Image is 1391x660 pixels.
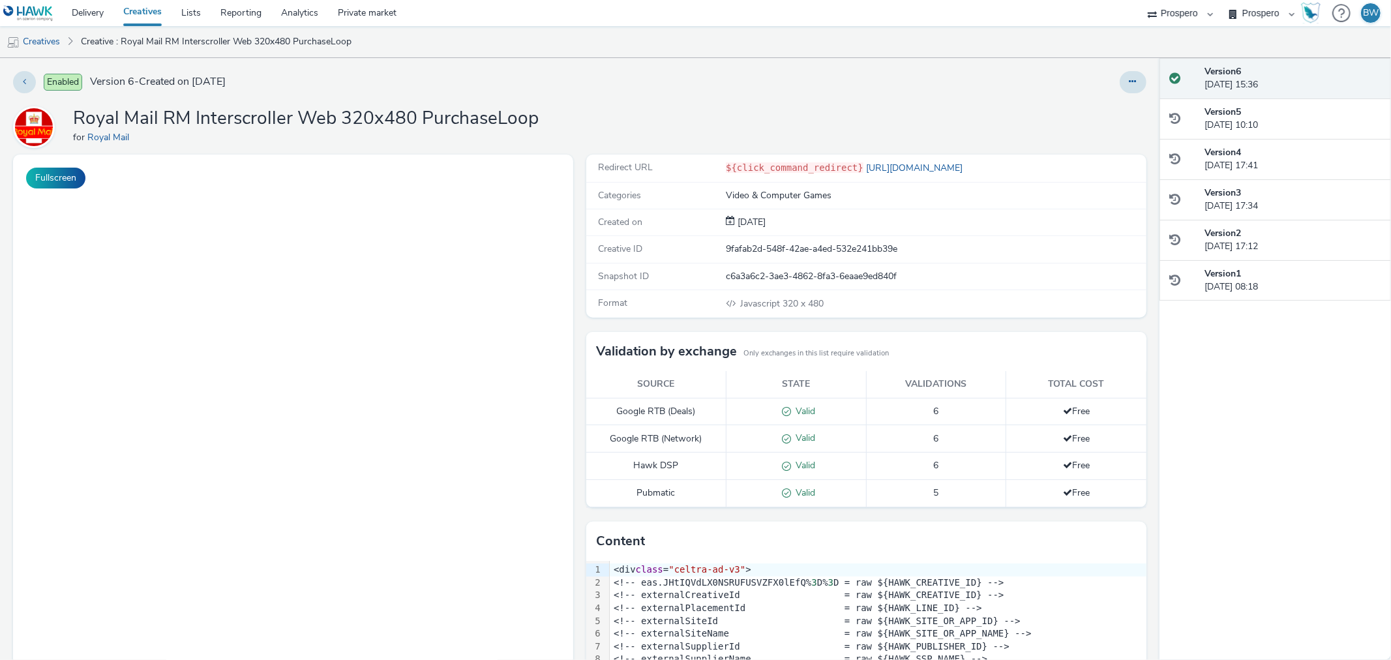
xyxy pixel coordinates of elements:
[1204,187,1241,199] strong: Version 3
[811,577,816,588] span: 3
[1204,227,1241,239] strong: Version 2
[586,640,603,653] div: 7
[740,297,783,310] span: Javascript
[863,162,968,174] a: [URL][DOMAIN_NAME]
[596,342,737,361] h3: Validation by exchange
[726,162,863,173] code: ${click_command_redirect}
[828,577,833,588] span: 3
[726,270,1144,283] div: c6a3a6c2-3ae3-4862-8fa3-6eaae9ed840f
[726,243,1144,256] div: 9fafab2d-548f-42ae-a4ed-532e241bb39e
[1204,267,1241,280] strong: Version 1
[1204,187,1381,213] div: [DATE] 17:34
[791,405,815,417] span: Valid
[1204,65,1241,78] strong: Version 6
[87,131,134,143] a: Royal Mail
[586,453,726,480] td: Hawk DSP
[3,5,53,22] img: undefined Logo
[586,627,603,640] div: 6
[586,577,603,590] div: 2
[1063,405,1090,417] span: Free
[90,74,226,89] span: Version 6 - Created on [DATE]
[933,405,938,417] span: 6
[74,26,358,57] a: Creative : Royal Mail RM Interscroller Web 320x480 PurchaseLoop
[791,459,815,472] span: Valid
[586,425,726,453] td: Google RTB (Network)
[1063,459,1090,472] span: Free
[668,564,745,575] span: "celtra-ad-v3"
[586,480,726,507] td: Pubmatic
[726,189,1144,202] div: Video & Computer Games
[1204,227,1381,254] div: [DATE] 17:12
[586,563,603,577] div: 1
[586,602,603,615] div: 4
[598,189,641,202] span: Categories
[791,432,815,444] span: Valid
[726,371,866,398] th: State
[735,216,766,229] div: Creation 13 May 2025, 08:18
[1301,3,1326,23] a: Hawk Academy
[735,216,766,228] span: [DATE]
[1006,371,1146,398] th: Total cost
[636,564,663,575] span: class
[866,371,1006,398] th: Validations
[26,168,85,188] button: Fullscreen
[586,589,603,602] div: 3
[596,532,645,551] h3: Content
[586,615,603,628] div: 5
[13,121,60,133] a: Royal Mail
[1301,3,1321,23] img: Hawk Academy
[933,487,938,499] span: 5
[1204,146,1381,173] div: [DATE] 17:41
[1204,65,1381,92] div: [DATE] 15:36
[1204,106,1241,118] strong: Version 5
[1204,146,1241,158] strong: Version 4
[598,243,642,255] span: Creative ID
[598,270,649,282] span: Snapshot ID
[791,487,815,499] span: Valid
[743,348,889,359] small: Only exchanges in this list require validation
[1063,487,1090,499] span: Free
[586,371,726,398] th: Source
[1204,106,1381,132] div: [DATE] 10:10
[15,108,53,146] img: Royal Mail
[1063,432,1090,445] span: Free
[598,161,653,173] span: Redirect URL
[1204,267,1381,294] div: [DATE] 08:18
[598,216,642,228] span: Created on
[933,432,938,445] span: 6
[44,74,82,91] span: Enabled
[1363,3,1379,23] div: BW
[739,297,824,310] span: 320 x 480
[586,398,726,425] td: Google RTB (Deals)
[933,459,938,472] span: 6
[73,131,87,143] span: for
[598,297,627,309] span: Format
[73,106,539,131] h1: Royal Mail RM Interscroller Web 320x480 PurchaseLoop
[7,36,20,49] img: mobile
